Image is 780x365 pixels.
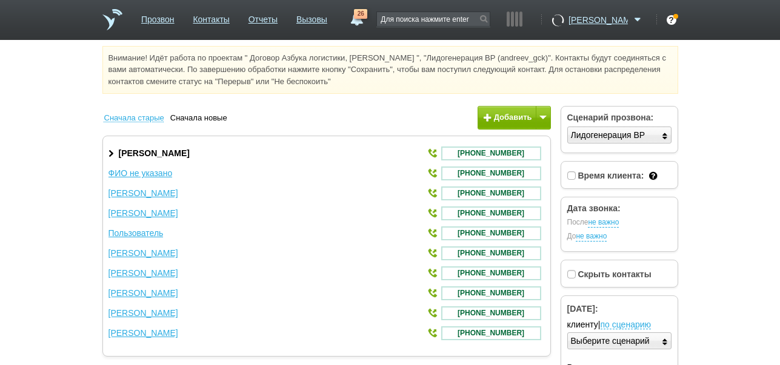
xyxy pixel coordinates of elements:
[578,269,651,279] span: Скрыть контакты
[104,112,170,124] a: Сначала старые
[441,226,541,240] a: [PHONE_NUMBER]
[567,232,672,242] span: До
[441,286,541,300] a: [PHONE_NUMBER]
[102,46,678,94] div: Внимание! Идёт работа по проектам " Договор Азбука логистики, [PERSON_NAME] ", "Лидогенерация ВР ...
[441,146,541,160] a: [PHONE_NUMBER]
[441,306,541,320] a: [PHONE_NUMBER]
[441,166,541,180] a: [PHONE_NUMBER]
[108,288,178,298] a: [PERSON_NAME]
[588,218,619,228] a: не важно
[108,188,178,199] a: [PERSON_NAME]
[141,8,175,26] a: Прозвон
[567,318,672,331] label: |
[102,9,122,30] a: На главную
[567,218,672,228] span: После
[571,127,645,143] div: Лидогенерация ВР
[567,304,672,314] h3: [DATE]:
[568,13,644,25] a: [PERSON_NAME]
[667,15,676,25] div: ?
[441,186,541,200] a: [PHONE_NUMBER]
[108,228,164,238] a: Пользователь
[567,113,672,123] h3: Сценарий прозвона:
[576,232,607,242] a: не важно
[108,308,178,318] a: [PERSON_NAME]
[578,171,644,180] span: Время клиента:
[193,8,229,26] a: Контакты
[345,9,367,24] a: 26
[248,8,278,26] a: Отчеты
[441,266,541,280] a: [PHONE_NUMBER]
[567,320,598,329] span: клиенту
[571,333,650,349] div: Выберите сценарий
[601,321,652,329] a: по сценарию
[441,246,541,260] a: [PHONE_NUMBER]
[108,248,178,258] a: [PERSON_NAME]
[441,206,541,220] a: [PHONE_NUMBER]
[108,268,178,278] a: [PERSON_NAME]
[108,168,173,179] a: ФИО не указано
[567,203,672,214] h3: Дата звонка:
[119,148,190,159] a: [PERSON_NAME]
[354,9,367,19] span: 26
[296,8,327,26] a: Вызовы
[170,112,233,124] a: Сначала новые
[568,14,628,26] span: [PERSON_NAME]
[377,12,490,26] input: Для поиска нажмите enter
[478,106,550,130] button: Добавить
[108,208,178,219] a: [PERSON_NAME]
[108,328,178,338] a: [PERSON_NAME]
[441,326,541,340] a: [PHONE_NUMBER]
